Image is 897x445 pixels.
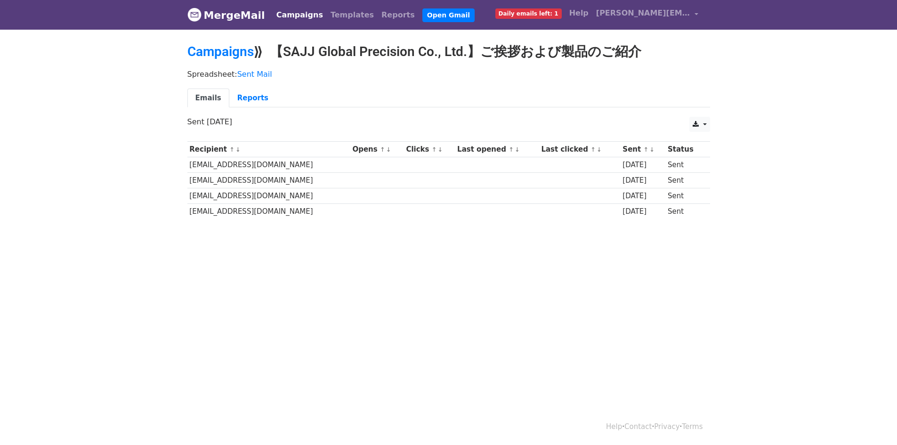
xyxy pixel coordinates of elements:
[187,5,265,25] a: MergeMail
[665,157,704,173] td: Sent
[682,422,703,431] a: Terms
[237,70,272,79] a: Sent Mail
[422,8,475,22] a: Open Gmail
[509,146,514,153] a: ↑
[654,422,679,431] a: Privacy
[229,146,234,153] a: ↑
[621,142,666,157] th: Sent
[187,44,254,59] a: Campaigns
[187,188,350,204] td: [EMAIL_ADDRESS][DOMAIN_NAME]
[380,146,385,153] a: ↑
[229,89,276,108] a: Reports
[187,89,229,108] a: Emails
[590,146,596,153] a: ↑
[187,44,710,60] h2: ⟫ 【SAJJ Global Precision Co., Ltd.】ご挨拶および製品のご紹介
[235,146,241,153] a: ↓
[187,157,350,173] td: [EMAIL_ADDRESS][DOMAIN_NAME]
[649,146,655,153] a: ↓
[378,6,419,24] a: Reports
[665,188,704,204] td: Sent
[665,173,704,188] td: Sent
[566,4,592,23] a: Help
[596,8,690,19] span: [PERSON_NAME][EMAIL_ADDRESS][DOMAIN_NAME]
[624,422,652,431] a: Contact
[622,206,663,217] div: [DATE]
[187,117,710,127] p: Sent [DATE]
[404,142,455,157] th: Clicks
[597,146,602,153] a: ↓
[432,146,437,153] a: ↑
[665,142,704,157] th: Status
[515,146,520,153] a: ↓
[386,146,391,153] a: ↓
[622,160,663,170] div: [DATE]
[665,204,704,219] td: Sent
[273,6,327,24] a: Campaigns
[643,146,648,153] a: ↑
[438,146,443,153] a: ↓
[187,173,350,188] td: [EMAIL_ADDRESS][DOMAIN_NAME]
[622,175,663,186] div: [DATE]
[187,8,202,22] img: MergeMail logo
[495,8,562,19] span: Daily emails left: 1
[606,422,622,431] a: Help
[327,6,378,24] a: Templates
[539,142,621,157] th: Last clicked
[187,69,710,79] p: Spreadsheet:
[455,142,539,157] th: Last opened
[622,191,663,202] div: [DATE]
[187,204,350,219] td: [EMAIL_ADDRESS][DOMAIN_NAME]
[492,4,566,23] a: Daily emails left: 1
[350,142,404,157] th: Opens
[187,142,350,157] th: Recipient
[592,4,703,26] a: [PERSON_NAME][EMAIL_ADDRESS][DOMAIN_NAME]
